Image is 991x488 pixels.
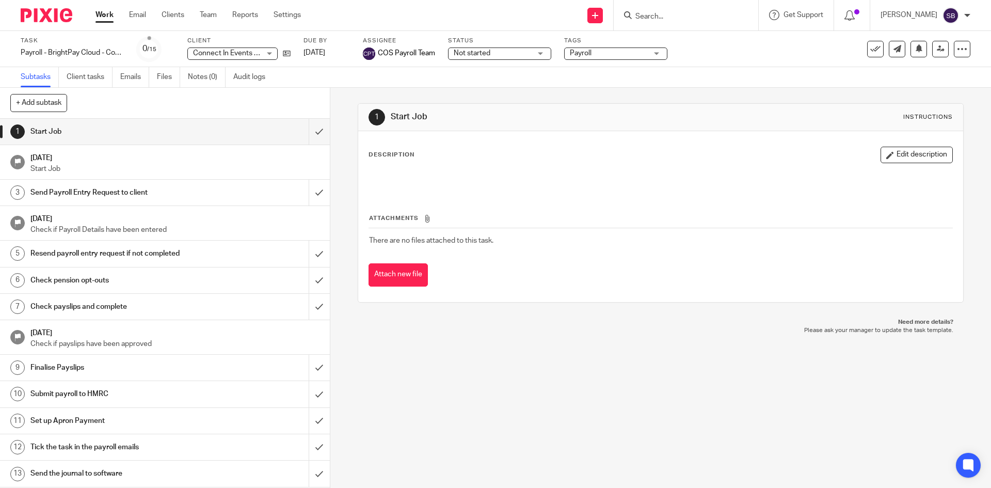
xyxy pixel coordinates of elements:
[448,37,551,45] label: Status
[10,124,25,139] div: 1
[142,43,156,55] div: 0
[120,67,149,87] a: Emails
[233,67,273,87] a: Audit logs
[187,37,291,45] label: Client
[232,10,258,20] a: Reports
[30,246,209,261] h1: Resend payroll entry request if not completed
[193,50,278,57] span: Connect In Events Limited
[363,48,375,60] img: svg%3E
[30,124,209,139] h1: Start Job
[368,326,953,335] p: Please ask your manager to update the task template.
[369,263,428,287] button: Attach new file
[30,299,209,314] h1: Check payslips and complete
[30,339,319,349] p: Check if payslips have been approved
[10,185,25,200] div: 3
[200,10,217,20] a: Team
[30,185,209,200] h1: Send Payroll Entry Request to client
[784,11,823,19] span: Get Support
[21,48,124,58] div: Payroll - BrightPay Cloud - Connect In Housing Ltd T/A Connect In Events - Pay day: Last Working ...
[903,113,953,121] div: Instructions
[274,10,301,20] a: Settings
[881,10,937,20] p: [PERSON_NAME]
[67,67,113,87] a: Client tasks
[30,439,209,455] h1: Tick the task in the payroll emails
[188,67,226,87] a: Notes (0)
[391,112,683,122] h1: Start Job
[634,12,727,22] input: Search
[10,414,25,428] div: 11
[157,67,180,87] a: Files
[30,225,319,235] p: Check if Payroll Details have been entered
[147,46,156,52] small: /15
[10,467,25,481] div: 13
[10,246,25,261] div: 5
[21,67,59,87] a: Subtasks
[10,440,25,454] div: 12
[454,50,490,57] span: Not started
[378,48,435,58] span: COS Payroll Team
[10,273,25,288] div: 6
[30,386,209,402] h1: Submit payroll to HMRC
[881,147,953,163] button: Edit description
[129,10,146,20] a: Email
[570,50,592,57] span: Payroll
[369,237,493,244] span: There are no files attached to this task.
[369,109,385,125] div: 1
[368,318,953,326] p: Need more details?
[10,360,25,375] div: 9
[30,325,319,338] h1: [DATE]
[369,151,414,159] p: Description
[30,211,319,224] h1: [DATE]
[21,37,124,45] label: Task
[303,49,325,56] span: [DATE]
[30,164,319,174] p: Start Job
[95,10,114,20] a: Work
[10,300,25,314] div: 7
[564,37,667,45] label: Tags
[303,37,350,45] label: Due by
[363,37,435,45] label: Assignee
[10,94,67,112] button: + Add subtask
[942,7,959,24] img: svg%3E
[369,215,419,221] span: Attachments
[30,273,209,288] h1: Check pension opt-outs
[10,387,25,401] div: 10
[30,413,209,429] h1: Set up Apron Payment
[30,150,319,163] h1: [DATE]
[30,360,209,375] h1: Finalise Payslips
[30,466,209,481] h1: Send the journal to software
[162,10,184,20] a: Clients
[21,8,72,22] img: Pixie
